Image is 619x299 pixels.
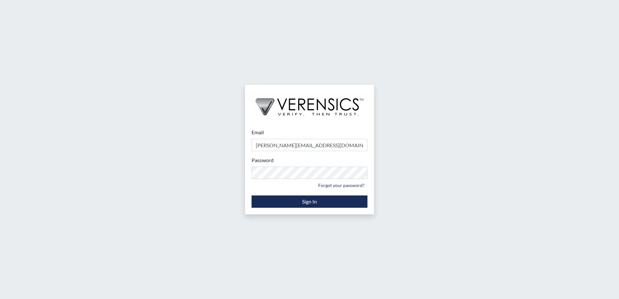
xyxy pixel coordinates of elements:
img: logo-wide-black.2aad4157.png [245,85,374,122]
label: Email [252,128,264,136]
label: Password [252,156,274,164]
input: Email [252,139,367,151]
button: Sign In [252,195,367,208]
a: Forgot your password? [315,180,367,190]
